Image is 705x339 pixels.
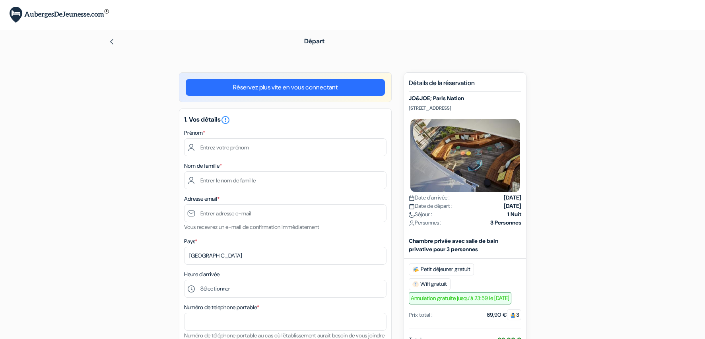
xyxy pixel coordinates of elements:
[304,37,324,45] span: Départ
[184,138,386,156] input: Entrez votre prénom
[409,79,521,92] h5: Détails de la réservation
[409,212,415,218] img: moon.svg
[409,278,451,290] span: Wifi gratuit
[409,311,433,319] div: Prix total :
[221,115,230,124] a: error_outline
[409,195,415,201] img: calendar.svg
[409,105,521,111] p: [STREET_ADDRESS]
[184,303,259,312] label: Numéro de telephone portable
[504,202,521,210] strong: [DATE]
[409,237,498,253] b: Chambre privée avec salle de bain privative pour 3 personnes
[409,95,521,102] h5: JO&JOE; Paris Nation
[409,202,453,210] span: Date de départ :
[186,79,385,96] a: Réservez plus vite en vous connectant
[409,220,415,226] img: user_icon.svg
[10,7,109,23] img: AubergesDeJeunesse.com
[409,219,441,227] span: Personnes :
[490,219,521,227] strong: 3 Personnes
[184,237,197,246] label: Pays
[184,129,205,137] label: Prénom
[184,270,219,279] label: Heure d'arrivée
[487,311,521,319] div: 69,90 €
[184,171,386,189] input: Entrer le nom de famille
[510,312,516,318] img: guest.svg
[184,223,319,231] small: Vous recevrez un e-mail de confirmation immédiatement
[409,263,474,275] span: Petit déjeuner gratuit
[507,210,521,219] strong: 1 Nuit
[109,39,115,45] img: left_arrow.svg
[409,292,511,304] span: Annulation gratuite jusqu’à 23:59 le [DATE]
[507,309,521,320] span: 3
[184,115,386,125] h5: 1. Vos détails
[412,281,419,287] img: free_wifi.svg
[409,203,415,209] img: calendar.svg
[409,210,432,219] span: Séjour :
[184,332,385,339] small: Numéro de téléphone portable au cas où l'établissement aurait besoin de vous joindre
[409,194,450,202] span: Date d'arrivée :
[504,194,521,202] strong: [DATE]
[184,195,219,203] label: Adresse email
[221,115,230,125] i: error_outline
[184,204,386,222] input: Entrer adresse e-mail
[412,266,419,273] img: free_breakfast.svg
[184,162,222,170] label: Nom de famille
